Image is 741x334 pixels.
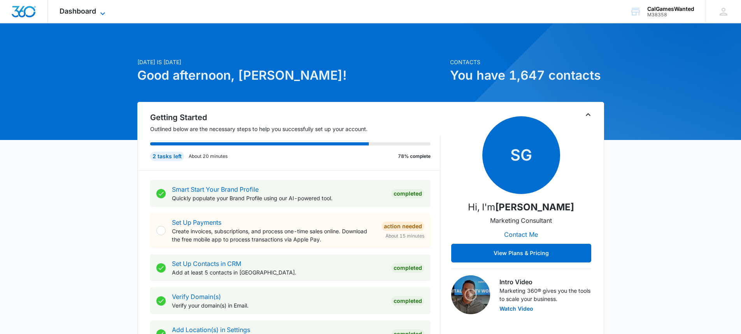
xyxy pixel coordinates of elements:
p: About 20 minutes [189,153,228,160]
h1: You have 1,647 contacts [450,66,604,85]
h2: Getting Started [150,112,440,123]
div: 2 tasks left [150,152,184,161]
p: Outlined below are the necessary steps to help you successfully set up your account. [150,125,440,133]
a: Set Up Payments [172,219,221,226]
h1: Good afternoon, [PERSON_NAME]! [137,66,445,85]
img: Intro Video [451,275,490,314]
span: Dashboard [60,7,96,15]
a: Add Location(s) in Settings [172,326,250,334]
p: Verify your domain(s) in Email. [172,301,385,310]
p: Marketing 360® gives you the tools to scale your business. [499,287,591,303]
a: Verify Domain(s) [172,293,221,301]
div: Completed [391,296,424,306]
div: account id [647,12,694,17]
p: [DATE] is [DATE] [137,58,445,66]
button: Toggle Collapse [583,110,593,119]
h3: Intro Video [499,277,591,287]
span: SG [482,116,560,194]
p: Hi, I'm [468,200,574,214]
p: 78% complete [398,153,431,160]
a: Set Up Contacts in CRM [172,260,241,268]
button: Contact Me [496,225,546,244]
p: Marketing Consultant [490,216,552,225]
div: account name [647,6,694,12]
div: Action Needed [382,222,424,231]
div: Completed [391,263,424,273]
button: Watch Video [499,306,533,311]
p: Contacts [450,58,604,66]
p: Create invoices, subscriptions, and process one-time sales online. Download the free mobile app t... [172,227,375,243]
span: About 15 minutes [385,233,424,240]
button: View Plans & Pricing [451,244,591,262]
p: Add at least 5 contacts in [GEOGRAPHIC_DATA]. [172,268,385,276]
p: Quickly populate your Brand Profile using our AI-powered tool. [172,194,385,202]
strong: [PERSON_NAME] [495,201,574,213]
div: Completed [391,189,424,198]
a: Smart Start Your Brand Profile [172,185,259,193]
